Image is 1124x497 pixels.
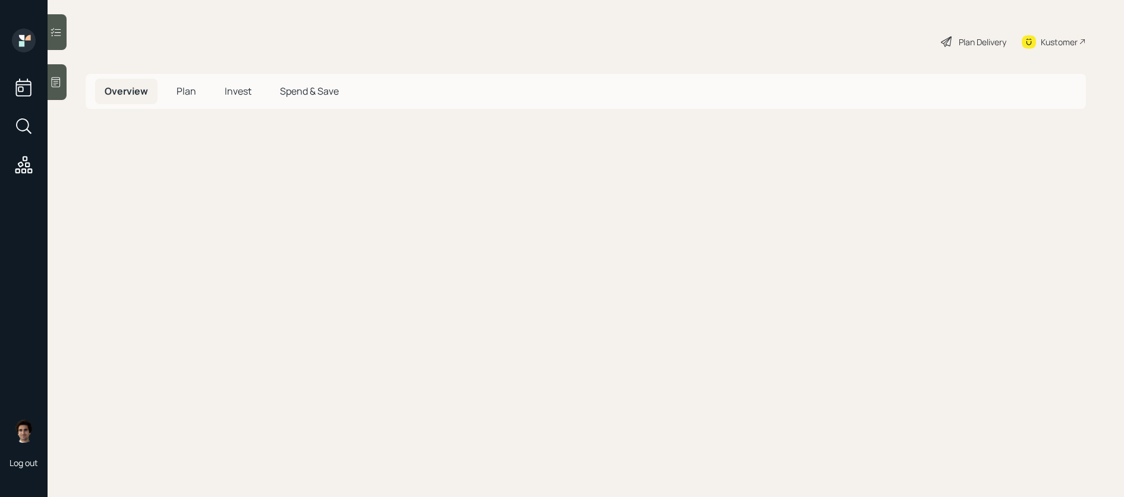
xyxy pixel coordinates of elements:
[1041,36,1078,48] div: Kustomer
[959,36,1006,48] div: Plan Delivery
[10,457,38,468] div: Log out
[105,85,148,98] span: Overview
[12,419,36,443] img: harrison-schaefer-headshot-2.png
[177,85,196,98] span: Plan
[280,85,339,98] span: Spend & Save
[225,85,251,98] span: Invest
